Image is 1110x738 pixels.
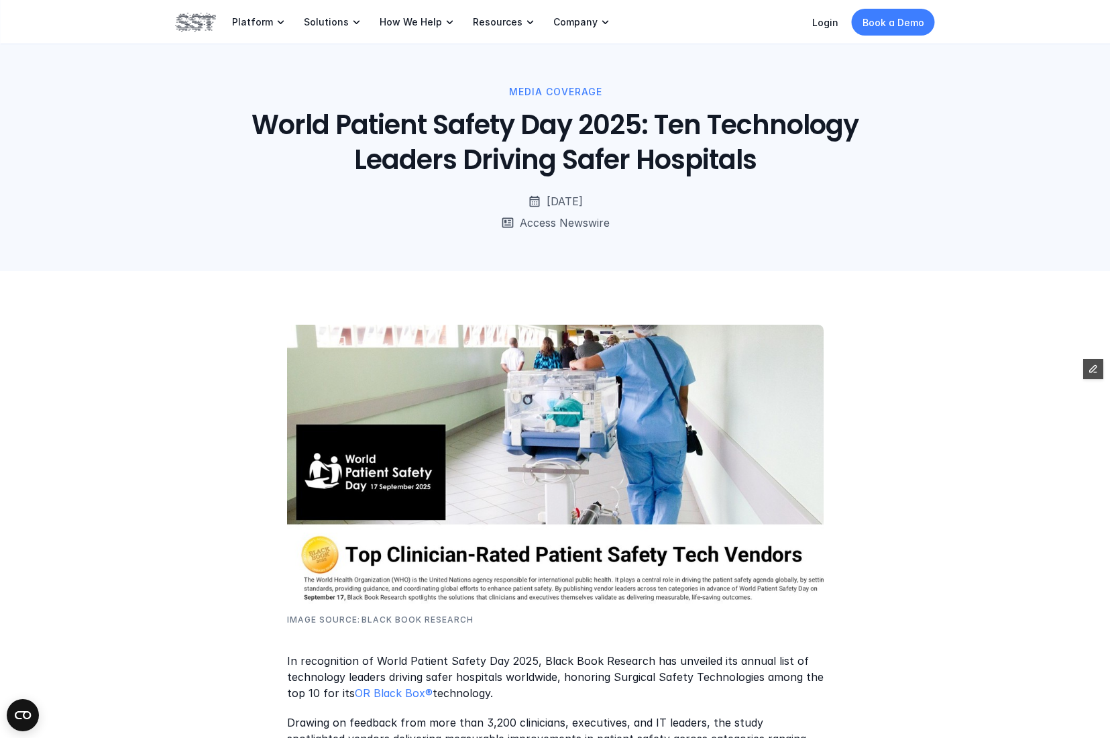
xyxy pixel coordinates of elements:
[812,17,838,28] a: Login
[287,653,824,702] p: In recognition of World Patient Safety Day 2025, Black Book Research has unveiled its annual list...
[362,613,474,626] p: Black Book Research
[355,687,433,700] a: OR Black Box®
[7,699,39,731] button: Open CMP widget
[520,215,610,231] p: Access Newswire
[232,16,273,28] p: Platform
[473,16,522,28] p: Resources
[176,11,216,34] img: SST logo
[863,15,924,30] p: Book a Demo
[547,193,583,209] p: [DATE]
[287,613,360,626] p: Image Source:
[553,16,598,28] p: Company
[852,9,935,36] a: Book a Demo
[508,85,602,99] p: Media Coverage
[1083,359,1103,379] button: Edit Framer Content
[213,107,897,177] h1: World Patient Safety Day 2025: Ten Technology Leaders Driving Safer Hospitals
[304,16,349,28] p: Solutions
[287,325,824,607] img: Nurse rolling gurney down the hall of hospital
[380,16,442,28] p: How We Help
